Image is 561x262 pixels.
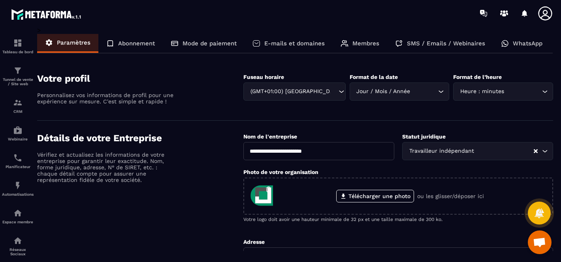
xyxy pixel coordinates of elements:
input: Search for option [506,87,540,96]
p: Réseaux Sociaux [2,247,34,256]
p: Abonnement [118,40,155,47]
img: automations [13,125,23,135]
span: Travailleur indépendant [407,147,476,155]
div: Search for option [350,82,450,101]
label: Format de l’heure [453,74,502,80]
a: automationsautomationsWebinaire [2,120,34,147]
span: (GMT+01:00) [GEOGRAPHIC_DATA] [248,87,331,96]
a: formationformationCRM [2,92,34,120]
input: Search for option [412,87,437,96]
p: CRM [2,109,34,114]
p: Tableau de bord [2,50,34,54]
p: WhatsApp [513,40,542,47]
h4: Votre profil [37,73,243,84]
p: SMS / Emails / Webinaires [407,40,485,47]
p: ou les glisser/déposer ici [417,193,484,199]
img: automations [13,208,23,218]
a: automationsautomationsEspace membre [2,202,34,230]
label: Nom de l'entreprise [243,133,297,140]
a: automationsautomationsAutomatisations [2,175,34,202]
div: Search for option [243,82,346,101]
a: schedulerschedulerPlanificateur [2,147,34,175]
p: Paramètres [57,39,90,46]
a: formationformationTunnel de vente / Site web [2,60,34,92]
label: Fuseau horaire [243,74,284,80]
p: Planificateur [2,165,34,169]
label: Format de la date [350,74,398,80]
p: Vérifiez et actualisez les informations de votre entreprise pour garantir leur exactitude. Nom, f... [37,152,175,183]
img: automations [13,181,23,190]
img: social-network [13,236,23,245]
p: Membres [352,40,379,47]
p: Mode de paiement [183,40,237,47]
button: Clear Selected [534,148,538,154]
label: Télécharger une photo [336,190,414,202]
a: formationformationTableau de bord [2,32,34,60]
span: Jour / Mois / Année [355,87,412,96]
p: Votre logo doit avoir une hauteur minimale de 32 px et une taille maximale de 300 ko. [243,217,553,222]
div: Search for option [453,82,553,101]
label: Statut juridique [402,133,446,140]
input: Search for option [331,87,337,96]
span: Heure : minutes [458,87,506,96]
a: Ouvrir le chat [528,230,552,254]
p: Tunnel de vente / Site web [2,77,34,86]
input: Search for option [476,147,533,155]
img: logo [11,7,82,21]
img: formation [13,98,23,107]
p: Espace membre [2,220,34,224]
img: scheduler [13,153,23,163]
p: Webinaire [2,137,34,141]
div: Search for option [402,142,553,160]
h4: Détails de votre Entreprise [37,133,243,144]
p: Personnalisez vos informations de profil pour une expérience sur mesure. C'est simple et rapide ! [37,92,175,105]
a: social-networksocial-networkRéseaux Sociaux [2,230,34,262]
label: Photo de votre organisation [243,169,318,175]
img: formation [13,66,23,75]
p: E-mails et domaines [264,40,325,47]
p: Automatisations [2,192,34,196]
img: formation [13,38,23,48]
label: Adresse [243,239,265,245]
